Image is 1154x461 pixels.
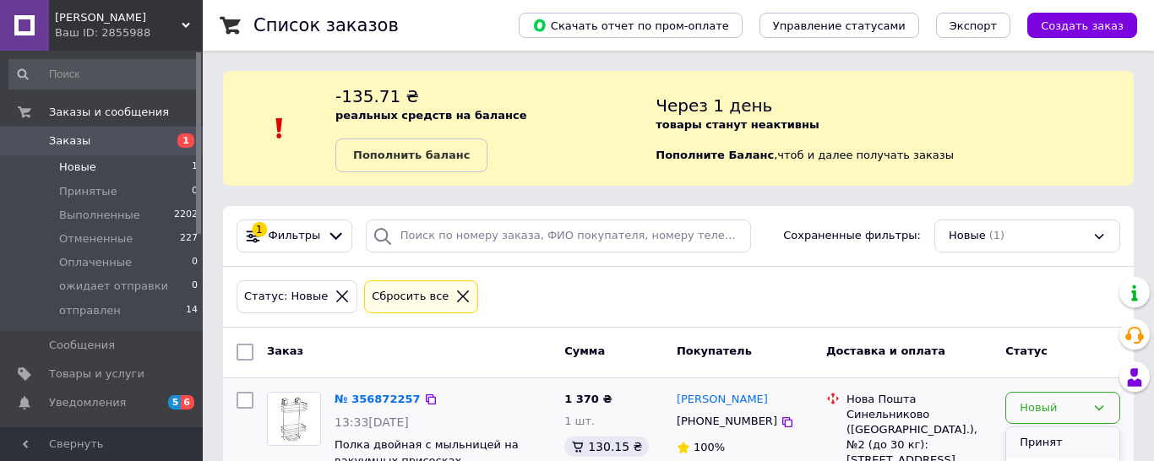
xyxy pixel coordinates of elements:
b: товары станут неактивны [656,118,819,131]
div: Ваш ID: 2855988 [55,25,203,41]
span: Уведомления [49,395,126,410]
span: 0 [192,279,198,294]
span: 227 [180,231,198,247]
div: 1 [252,222,267,237]
span: 2202 [174,208,198,223]
b: Пополните Баланс [656,149,774,161]
div: , чтоб и далее получать заказы [656,84,1134,172]
span: ожидает отправки [59,279,168,294]
span: Заказы [49,133,90,149]
b: реальных средств на балансе [335,109,527,122]
span: 1 370 ₴ [564,393,612,405]
input: Поиск по номеру заказа, ФИО покупателя, номеру телефона, Email, номеру накладной [366,220,751,252]
span: 1 [192,160,198,175]
span: Создать заказ [1041,19,1124,32]
span: Управление статусами [773,19,906,32]
span: -135.71 ₴ [335,86,419,106]
span: Принятые [59,184,117,199]
b: Пополнить баланс [353,149,470,161]
h1: Список заказов [253,15,399,35]
div: Новый [1020,399,1086,417]
div: Статус: Новые [241,288,331,306]
a: Создать заказ [1010,19,1137,31]
span: Покупатель [677,344,752,357]
a: [PERSON_NAME] [677,392,768,408]
a: № 356872257 [335,393,421,405]
a: Фото товару [267,392,321,446]
span: Фильтры [269,228,321,244]
span: Статус [1005,344,1048,357]
span: Экспорт [950,19,997,32]
a: Пополнить баланс [335,138,487,172]
div: 130.15 ₴ [564,437,649,457]
span: Новые [949,228,986,244]
span: Новые [59,160,96,175]
span: Заказы и сообщения [49,105,169,120]
span: 14 [186,303,198,318]
span: 1 [177,133,194,148]
button: Создать заказ [1027,13,1137,38]
span: 0 [192,255,198,270]
span: Сумма [564,344,605,357]
span: 100% [694,441,725,453]
span: 1 шт. [564,415,595,427]
span: 0 [192,184,198,199]
span: Отмененные [59,231,133,247]
span: Доставка и оплата [826,344,945,357]
span: 13:33[DATE] [335,415,409,429]
button: Управление статусами [759,13,919,38]
button: Экспорт [936,13,1010,38]
div: Нова Пошта [846,392,992,407]
span: Оплаченные [59,255,132,270]
span: Выполненные [59,208,140,223]
button: Скачать отчет по пром-оплате [519,13,743,38]
span: HASKO аксессуары [55,10,182,25]
span: Сообщения [49,338,115,353]
img: Фото товару [268,393,320,445]
span: Скачать отчет по пром-оплате [532,18,729,33]
li: Принят [1006,427,1119,458]
span: отправлен [59,303,121,318]
span: [PHONE_NUMBER] [677,415,777,427]
span: Через 1 день [656,95,772,116]
span: 5 [168,395,182,409]
div: Сбросить все [368,288,452,306]
span: Заказ [267,344,303,357]
span: Сохраненные фильтры: [783,228,921,244]
span: (1) [989,229,1004,241]
img: :exclamation: [267,116,292,141]
span: Показатели работы компании [49,424,156,454]
span: 6 [181,395,194,409]
input: Поиск [8,59,199,89]
span: Товары и услуги [49,366,144,382]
